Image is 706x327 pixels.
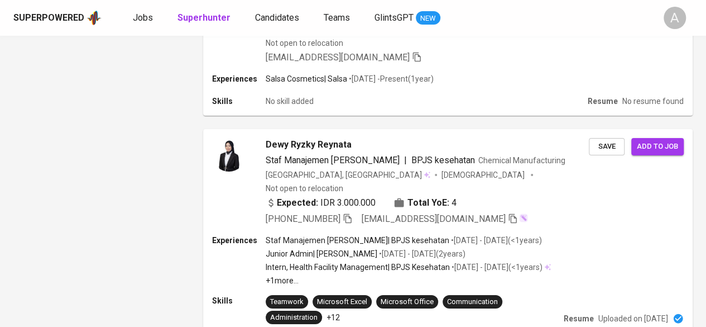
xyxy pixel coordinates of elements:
[637,140,678,153] span: Add to job
[588,96,618,107] p: Resume
[374,11,440,25] a: GlintsGPT NEW
[266,96,314,107] p: No skill added
[324,11,352,25] a: Teams
[381,297,434,307] div: Microsoft Office
[452,196,457,210] span: 4
[266,275,551,286] p: +1 more ...
[631,138,684,155] button: Add to job
[212,235,266,246] p: Experiences
[266,138,352,151] span: Dewy Ryzky Reynata
[177,12,230,23] b: Superhunter
[266,235,449,246] p: Staf Manajemen [PERSON_NAME] | BPJS kesehatan
[362,214,506,224] span: [EMAIL_ADDRESS][DOMAIN_NAME]
[266,214,340,224] span: [PHONE_NUMBER]
[87,10,102,26] img: app logo
[589,138,625,155] button: Save
[411,155,475,165] span: BPJS kesehatan
[212,138,246,172] img: 36fc14ee82c76adee380d7bcf98f02e3.jpg
[317,297,367,307] div: Microsoft Excel
[133,11,155,25] a: Jobs
[277,196,318,210] b: Expected:
[450,262,542,273] p: • [DATE] - [DATE] ( <1 years )
[266,248,377,259] p: Junior Admin | [PERSON_NAME]
[347,73,434,84] p: • [DATE] - Present ( 1 year )
[212,96,266,107] p: Skills
[598,313,668,324] p: Uploaded on [DATE]
[266,196,376,210] div: IDR 3.000.000
[326,312,340,323] p: +12
[177,11,233,25] a: Superhunter
[447,297,498,307] div: Communication
[255,12,299,23] span: Candidates
[478,156,565,165] span: Chemical Manufacturing
[212,73,266,84] p: Experiences
[622,96,684,107] p: No resume found
[255,11,301,25] a: Candidates
[266,169,430,181] div: [GEOGRAPHIC_DATA], [GEOGRAPHIC_DATA]
[266,155,400,165] span: Staf Manajemen [PERSON_NAME]
[564,313,594,324] p: Resume
[266,183,343,194] p: Not open to relocation
[270,297,304,307] div: Teamwork
[416,13,440,24] span: NEW
[13,12,84,25] div: Superpowered
[441,169,526,181] span: [DEMOGRAPHIC_DATA]
[270,312,318,323] div: Administration
[594,140,619,153] span: Save
[449,235,542,246] p: • [DATE] - [DATE] ( <1 years )
[407,196,449,210] b: Total YoE:
[404,154,407,167] span: |
[266,52,410,63] span: [EMAIL_ADDRESS][DOMAIN_NAME]
[519,214,528,222] img: magic_wand.svg
[266,262,450,273] p: Intern, Health Facility Management | BPJS Kesehatan
[374,12,414,23] span: GlintsGPT
[133,12,153,23] span: Jobs
[664,7,686,29] div: A
[212,295,266,306] p: Skills
[266,37,343,49] p: Not open to relocation
[13,10,102,26] a: Superpoweredapp logo
[324,12,350,23] span: Teams
[266,73,347,84] p: Salsa Cosmetics | Salsa
[377,248,465,259] p: • [DATE] - [DATE] ( 2 years )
